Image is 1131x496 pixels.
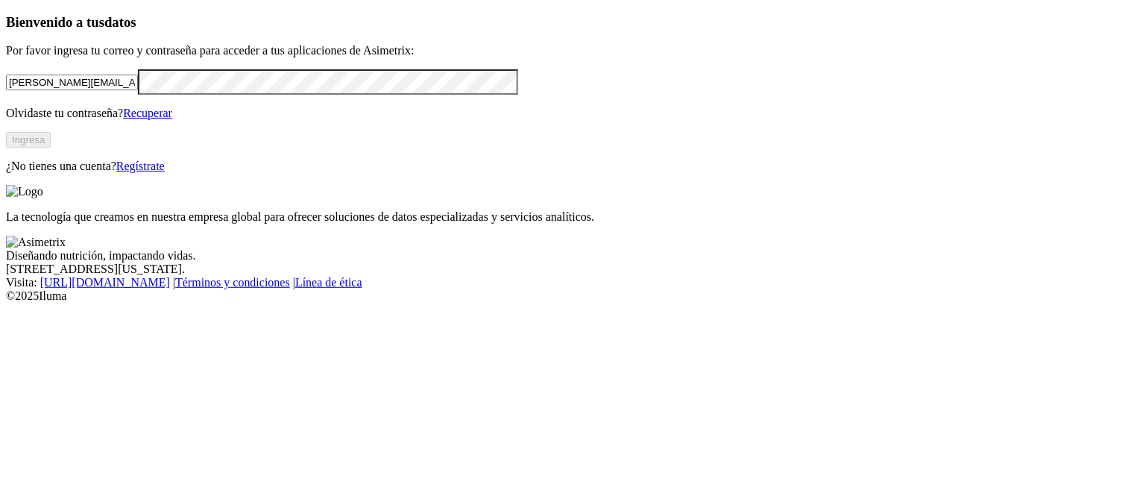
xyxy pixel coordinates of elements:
[6,75,138,90] input: Tu correo
[40,276,170,289] a: [URL][DOMAIN_NAME]
[175,276,290,289] a: Términos y condiciones
[6,107,1125,120] p: Olvidaste tu contraseña?
[295,276,362,289] a: Línea de ética
[123,107,172,119] a: Recuperar
[6,210,1125,224] p: La tecnología que creamos en nuestra empresa global para ofrecer soluciones de datos especializad...
[6,44,1125,57] p: Por favor ingresa tu correo y contraseña para acceder a tus aplicaciones de Asimetrix:
[6,14,1125,31] h3: Bienvenido a tus
[6,289,1125,303] div: © 2025 Iluma
[116,160,165,172] a: Regístrate
[104,14,136,30] span: datos
[6,249,1125,263] div: Diseñando nutrición, impactando vidas.
[6,160,1125,173] p: ¿No tienes una cuenta?
[6,236,66,249] img: Asimetrix
[6,132,51,148] button: Ingresa
[6,263,1125,276] div: [STREET_ADDRESS][US_STATE].
[6,185,43,198] img: Logo
[6,276,1125,289] div: Visita : | |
